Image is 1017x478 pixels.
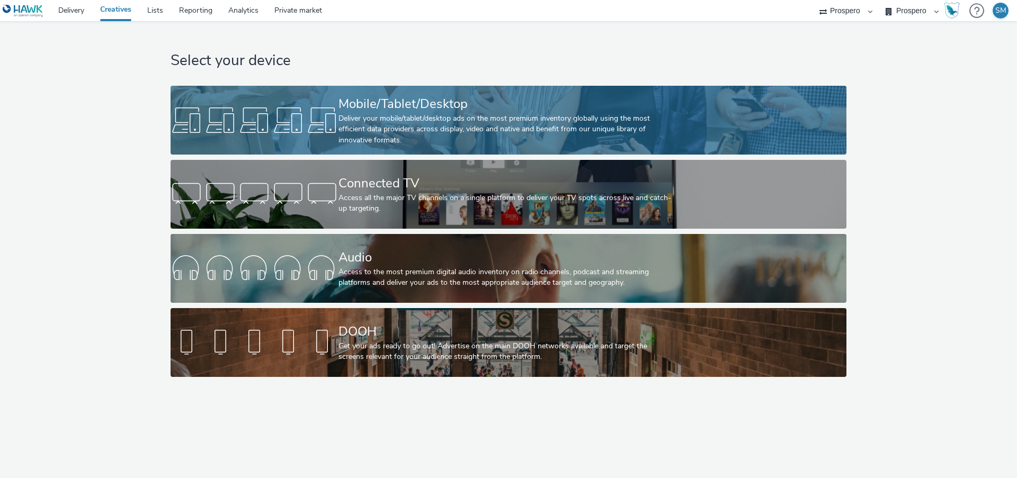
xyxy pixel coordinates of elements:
[171,308,846,377] a: DOOHGet your ads ready to go out! Advertise on the main DOOH networks available and target the sc...
[171,160,846,229] a: Connected TVAccess all the major TV channels on a single platform to deliver your TV spots across...
[338,113,674,146] div: Deliver your mobile/tablet/desktop ads on the most premium inventory globally using the most effi...
[338,322,674,341] div: DOOH
[171,86,846,155] a: Mobile/Tablet/DesktopDeliver your mobile/tablet/desktop ads on the most premium inventory globall...
[944,2,964,19] a: Hawk Academy
[338,193,674,214] div: Access all the major TV channels on a single platform to deliver your TV spots across live and ca...
[338,267,674,288] div: Access to the most premium digital audio inventory on radio channels, podcast and streaming platf...
[171,234,846,303] a: AudioAccess to the most premium digital audio inventory on radio channels, podcast and streaming ...
[995,3,1006,19] div: SM
[3,4,43,17] img: undefined Logo
[338,95,674,113] div: Mobile/Tablet/Desktop
[338,341,674,363] div: Get your ads ready to go out! Advertise on the main DOOH networks available and target the screen...
[171,51,846,71] h1: Select your device
[338,174,674,193] div: Connected TV
[944,2,960,19] img: Hawk Academy
[338,248,674,267] div: Audio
